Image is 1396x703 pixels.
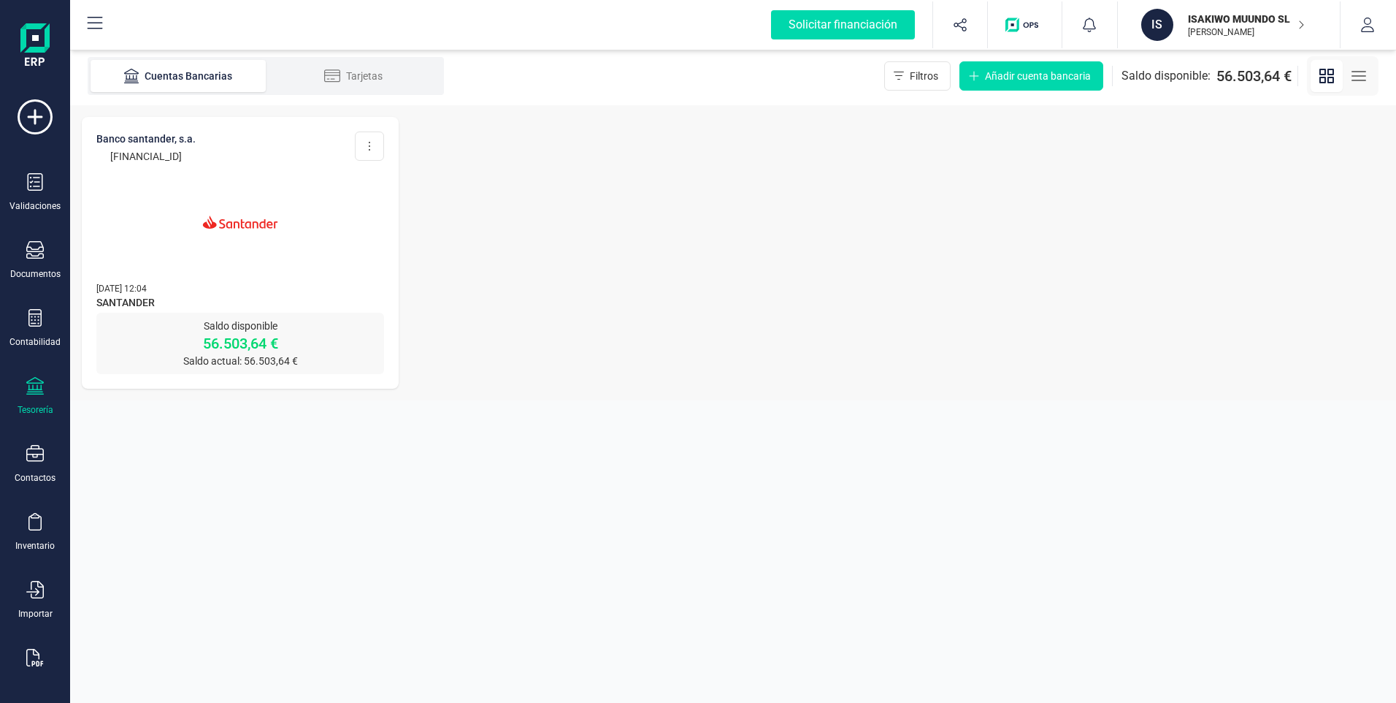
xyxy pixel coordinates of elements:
span: Saldo disponible: [1121,67,1211,85]
p: BANCO SANTANDER, S.A. [96,132,196,146]
div: Documentos [10,268,61,280]
div: Importar [18,608,53,620]
p: Saldo actual: 56.503,64 € [96,354,384,368]
button: Añadir cuenta bancaria [959,61,1103,91]
p: ISAKIWO MUUNDO SL [1188,12,1305,26]
div: Contabilidad [9,336,61,348]
div: Validaciones [9,200,61,212]
div: Inventario [15,540,55,552]
button: ISISAKIWO MUUNDO SL[PERSON_NAME] [1135,1,1322,48]
p: [PERSON_NAME] [1188,26,1305,38]
span: Filtros [910,69,938,83]
div: IS [1141,9,1173,41]
img: Logo de OPS [1005,18,1044,32]
div: Solicitar financiación [771,10,915,39]
div: Tarjetas [295,69,412,83]
span: Añadir cuenta bancaria [985,69,1091,83]
button: Logo de OPS [997,1,1053,48]
div: Cuentas Bancarias [120,69,237,83]
button: Filtros [884,61,951,91]
p: 56.503,64 € [96,333,384,354]
p: Saldo disponible [96,319,384,333]
div: Tesorería [18,404,53,416]
img: Logo Finanedi [20,23,50,70]
div: Contactos [15,472,55,484]
span: 56.503,64 € [1216,66,1292,86]
span: SANTANDER [96,295,384,313]
button: Solicitar financiación [753,1,932,48]
span: [DATE] 12:04 [96,284,147,294]
p: [FINANCIAL_ID] [96,149,196,164]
